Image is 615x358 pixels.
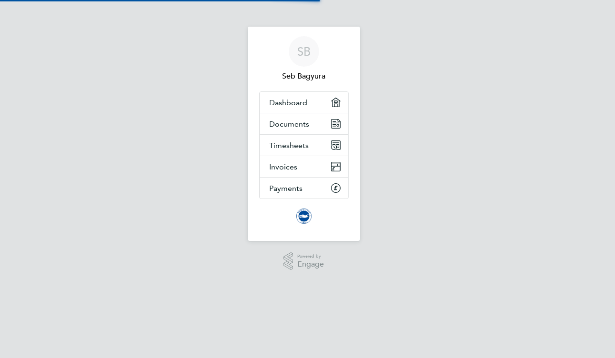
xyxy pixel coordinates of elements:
[297,45,311,58] span: SB
[283,252,324,270] a: Powered byEngage
[259,36,349,82] a: SBSeb Bagyura
[260,113,348,134] a: Documents
[248,27,360,241] nav: Main navigation
[259,209,349,224] a: Go to home page
[269,119,309,129] span: Documents
[269,141,309,150] span: Timesheets
[260,178,348,199] a: Payments
[260,92,348,113] a: Dashboard
[259,70,349,82] span: Seb Bagyura
[269,162,297,171] span: Invoices
[260,156,348,177] a: Invoices
[296,209,312,224] img: brightonandhovealbion-logo-retina.png
[260,135,348,156] a: Timesheets
[269,184,303,193] span: Payments
[297,252,324,260] span: Powered by
[269,98,307,107] span: Dashboard
[297,260,324,268] span: Engage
